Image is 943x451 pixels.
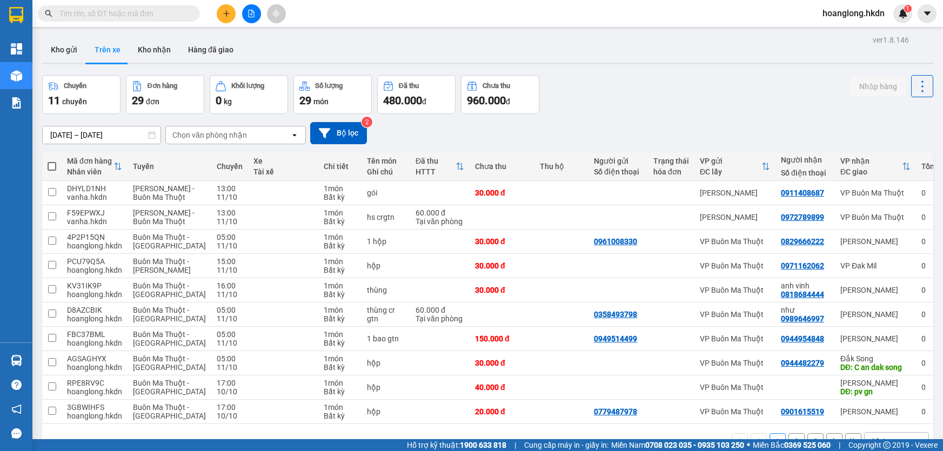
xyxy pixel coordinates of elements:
div: ver 1.8.146 [873,34,909,46]
div: Tuyến [133,162,206,171]
div: Bất kỳ [324,363,356,372]
div: D8AZCBIK [67,306,122,314]
div: Bất kỳ [324,290,356,299]
div: 1 món [324,233,356,241]
div: DĐ: C an dak song [840,363,911,372]
div: 16:00 [217,281,243,290]
div: hộp [367,383,405,392]
div: ĐC lấy [700,167,761,176]
span: question-circle [11,380,22,390]
strong: 0369 525 060 [784,441,831,449]
div: 1 món [324,281,356,290]
span: aim [272,10,280,17]
div: 1 món [324,208,356,217]
span: message [11,428,22,439]
div: 1 món [324,403,356,412]
div: 30.000 đ [475,261,529,270]
div: PCU79Q5A [67,257,122,266]
div: VP Buôn Ma Thuột [700,310,770,319]
span: Miền Nam [611,439,744,451]
div: hộp [367,359,405,367]
div: 0971162062 [781,261,824,270]
th: Toggle SortBy [410,152,470,181]
div: [PERSON_NAME] [840,334,911,343]
div: 0949514499 [594,334,637,343]
div: 30.000 đ [475,359,529,367]
th: Toggle SortBy [835,152,916,181]
div: Chuyến [217,162,243,171]
div: HTTT [416,167,456,176]
div: vanha.hkdn [67,193,122,201]
div: 40.000 đ [475,383,529,392]
img: icon-new-feature [898,9,908,18]
div: 1 món [324,184,356,193]
div: FBC37BML [67,330,122,339]
span: món [313,97,329,106]
button: Kho nhận [129,37,179,63]
span: notification [11,404,22,414]
div: anh vinh [781,281,830,290]
div: [PERSON_NAME] [840,237,911,246]
div: Số điện thoại [594,167,643,176]
div: Bất kỳ [324,241,356,250]
div: 11/10 [217,217,243,226]
div: 05:00 [217,354,243,363]
div: 17:00 [217,403,243,412]
span: đ [506,97,510,106]
div: hoanglong.hkdn [67,314,122,323]
button: 2 [788,433,805,449]
span: đ [422,97,426,106]
span: chuyến [62,97,87,106]
div: Bất kỳ [324,387,356,396]
div: hs crgtn [367,213,405,221]
div: Chi tiết [324,162,356,171]
span: Cung cấp máy in - giấy in: [524,439,608,451]
div: Người gửi [594,157,643,165]
div: 30.000 đ [475,286,529,294]
span: [PERSON_NAME] - Buôn Ma Thuột [133,184,195,201]
div: 0829666222 [781,237,824,246]
div: 0779487978 [594,407,637,416]
button: Nhập hàng [851,77,906,96]
div: 0818684444 [781,290,824,299]
div: Người nhận [781,156,830,164]
div: hoanglong.hkdn [67,241,122,250]
div: Chưa thu [475,162,529,171]
div: 30.000 đ [475,237,529,246]
sup: 1 [904,5,912,12]
div: VP gửi [700,157,761,165]
div: 60.000 đ [416,208,464,217]
div: 0989646997 [781,314,824,323]
span: Buôn Ma Thuột - [GEOGRAPHIC_DATA] [133,330,206,347]
strong: 0708 023 035 - 0935 103 250 [645,441,744,449]
span: file-add [248,10,255,17]
button: plus [217,4,236,23]
input: Select a date range. [43,126,160,144]
div: [PERSON_NAME] [700,189,770,197]
div: 10/10 [217,412,243,420]
div: 0961008330 [594,237,637,246]
div: hộp [367,407,405,416]
span: 11 [48,94,60,107]
img: warehouse-icon [11,70,22,82]
button: Đã thu480.000đ [377,75,456,114]
div: Chuyến [64,82,86,90]
div: 13:00 [217,184,243,193]
th: Toggle SortBy [62,152,128,181]
div: Bất kỳ [324,412,356,420]
div: Chọn văn phòng nhận [172,130,247,140]
div: 15:00 [217,257,243,266]
div: VP Buôn Ma Thuột [840,213,911,221]
img: solution-icon [11,97,22,109]
div: ĐC giao [840,167,902,176]
span: ⚪️ [747,443,750,447]
div: 3GBWIHFS [67,403,122,412]
button: caret-down [918,4,937,23]
div: VP Buôn Ma Thuột [700,383,770,392]
div: Ghi chú [367,167,405,176]
sup: 2 [362,117,372,127]
button: 3 [807,433,824,449]
div: 150.000 đ [475,334,529,343]
div: 1 món [324,354,356,363]
button: Trên xe [86,37,129,63]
